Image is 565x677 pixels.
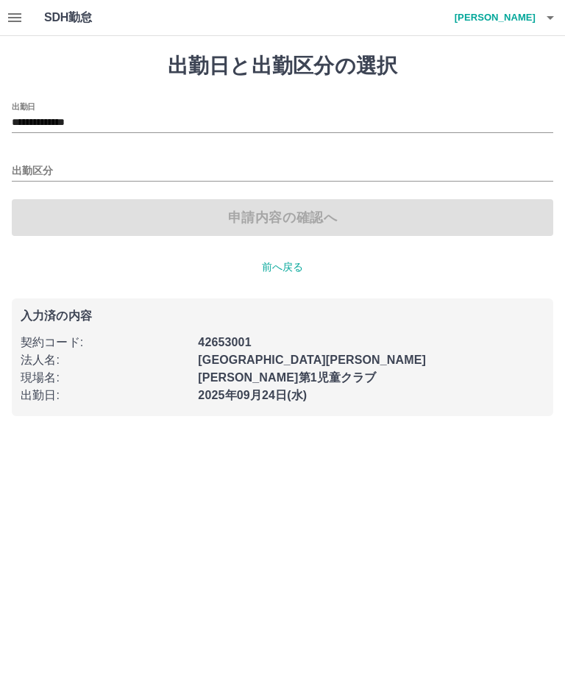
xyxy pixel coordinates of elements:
[198,389,307,401] b: 2025年09月24日(水)
[21,351,189,369] p: 法人名 :
[12,101,35,112] label: 出勤日
[198,336,251,348] b: 42653001
[198,371,376,384] b: [PERSON_NAME]第1児童クラブ
[21,334,189,351] p: 契約コード :
[12,259,553,275] p: 前へ戻る
[198,354,426,366] b: [GEOGRAPHIC_DATA][PERSON_NAME]
[21,310,544,322] p: 入力済の内容
[21,387,189,404] p: 出勤日 :
[12,54,553,79] h1: 出勤日と出勤区分の選択
[21,369,189,387] p: 現場名 :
